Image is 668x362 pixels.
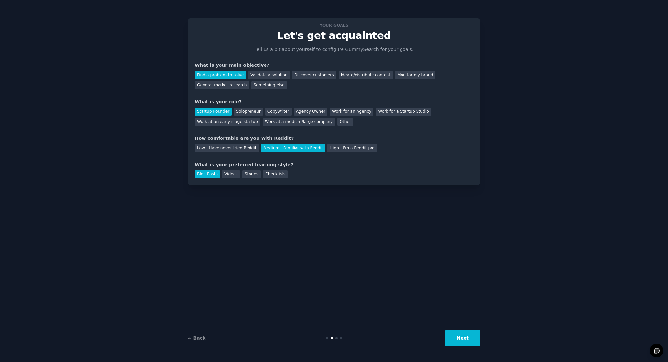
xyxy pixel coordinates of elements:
div: Copywriter [265,108,292,116]
div: Monitor my brand [395,71,435,79]
div: General market research [195,81,249,90]
p: Tell us a bit about yourself to configure GummySearch for your goals. [252,46,416,53]
div: Validate a solution [248,71,290,79]
div: Work at an early stage startup [195,118,260,126]
div: Work at a medium/large company [263,118,335,126]
div: Stories [242,170,261,179]
div: Other [337,118,353,126]
div: Low - Have never tried Reddit [195,144,259,152]
div: Medium - Familiar with Reddit [261,144,325,152]
div: Discover customers [292,71,336,79]
div: Work for a Startup Studio [376,108,431,116]
div: What is your role? [195,98,473,105]
div: Ideate/distribute content [339,71,393,79]
p: Let's get acquainted [195,30,473,41]
div: Videos [222,170,240,179]
button: Next [445,330,480,346]
div: High - I'm a Reddit pro [327,144,377,152]
div: Solopreneur [234,108,263,116]
span: Your goals [318,22,350,29]
div: Something else [251,81,287,90]
div: What is your main objective? [195,62,473,69]
div: How comfortable are you with Reddit? [195,135,473,142]
div: Startup Founder [195,108,232,116]
a: ← Back [188,335,205,340]
div: Checklists [263,170,288,179]
div: Agency Owner [294,108,327,116]
div: Work for an Agency [330,108,373,116]
div: Find a problem to solve [195,71,246,79]
div: What is your preferred learning style? [195,161,473,168]
div: Blog Posts [195,170,220,179]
